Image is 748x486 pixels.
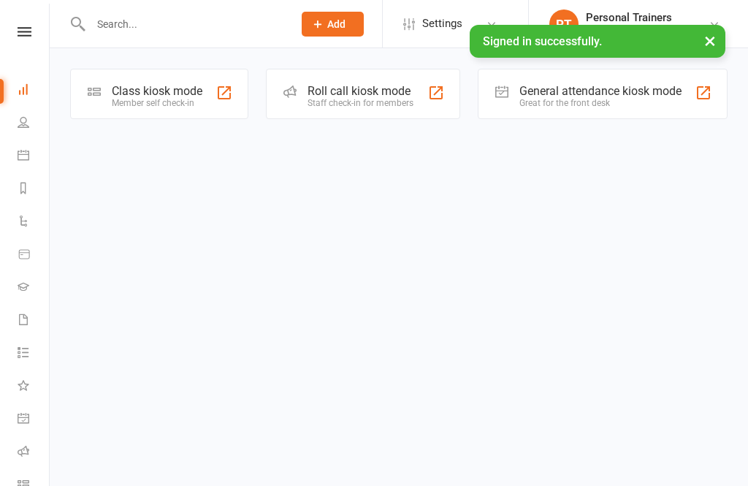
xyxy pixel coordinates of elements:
div: Member self check-in [112,98,202,108]
div: Class kiosk mode [112,84,202,98]
div: Great for the front desk [519,98,682,108]
div: General attendance kiosk mode [519,84,682,98]
div: PT [549,10,579,39]
a: Dashboard [18,75,50,107]
div: Personal Trainers [586,11,709,24]
input: Search... [86,14,283,34]
span: Signed in successfully. [483,34,602,48]
div: Bulldog Thai Boxing School [586,24,709,37]
a: Calendar [18,140,50,173]
button: Add [302,12,364,37]
a: Product Sales [18,239,50,272]
a: Roll call kiosk mode [18,436,50,469]
span: Settings [422,7,462,40]
div: Staff check-in for members [308,98,413,108]
a: What's New [18,371,50,403]
a: General attendance kiosk mode [18,403,50,436]
div: Roll call kiosk mode [308,84,413,98]
a: People [18,107,50,140]
button: × [697,25,723,56]
span: Add [327,18,346,30]
a: Reports [18,173,50,206]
